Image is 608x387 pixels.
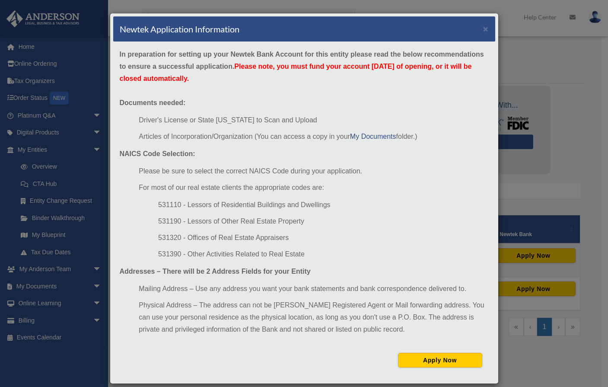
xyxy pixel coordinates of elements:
[139,131,488,143] li: Articles of Incorporation/Organization (You can access a copy in your folder.)
[139,182,488,194] li: For most of our real estate clients the appropriate codes are:
[398,353,482,368] button: Apply Now
[120,23,239,35] h4: Newtek Application Information
[120,150,195,157] strong: NAICS Code Selection:
[120,63,472,82] span: Please note, you must fund your account [DATE] of opening, or it will be closed automatically.
[120,268,311,275] strong: Addresses – There will be 2 Address Fields for your Entity
[139,165,488,177] li: Please be sure to select the correct NAICS Code during your application.
[158,215,488,227] li: 531190 - Lessors of Other Real Estate Property
[139,114,488,126] li: Driver's License or State [US_STATE] to Scan and Upload
[139,299,488,336] li: Physical Address – The address can not be [PERSON_NAME] Registered Agent or Mail forwarding addre...
[158,248,488,260] li: 531390 - Other Activities Related to Real Estate
[120,51,484,82] strong: In preparation for setting up your Newtek Bank Account for this entity please read the below reco...
[158,232,488,244] li: 531320 - Offices of Real Estate Appraisers
[139,283,488,295] li: Mailing Address – Use any address you want your bank statements and bank correspondence delivered...
[120,99,186,106] strong: Documents needed:
[158,199,488,211] li: 531110 - Lessors of Residential Buildings and Dwellings
[350,133,396,140] a: My Documents
[483,24,489,33] button: ×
